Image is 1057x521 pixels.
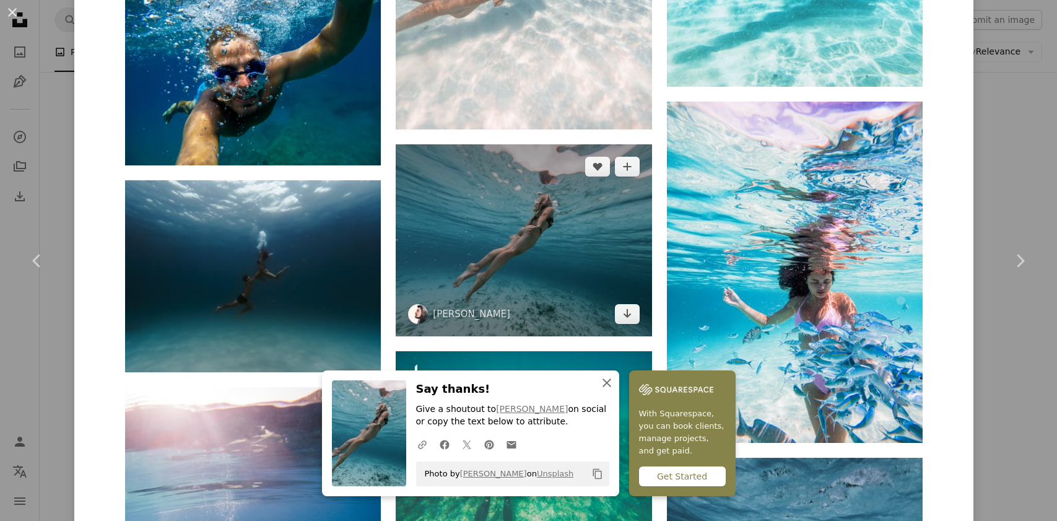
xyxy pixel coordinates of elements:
[639,380,713,399] img: file-1747939142011-51e5cc87e3c9
[639,408,726,457] span: With Squarespace, you can book clients, manage projects, and get paid.
[585,157,610,177] button: Like
[433,308,510,320] a: [PERSON_NAME]
[125,180,381,372] img: woman in white bikini swimming in water
[125,270,381,281] a: woman in white bikini swimming in water
[419,464,574,484] span: Photo by on
[408,304,428,324] img: Go to Ivan Jevtic's profile
[416,380,609,398] h3: Say thanks!
[667,266,923,278] a: a man in a pool with fish
[615,304,640,324] a: Download
[537,469,573,478] a: Unsplash
[478,432,500,457] a: Share on Pinterest
[396,234,651,245] a: person diving in sea
[667,102,923,443] img: a man in a pool with fish
[125,63,381,74] a: Underwater view of a young diver man swimming and enjoying at the sea for summer vacation while t...
[983,201,1057,320] a: Next
[629,370,736,496] a: With Squarespace, you can book clients, manage projects, and get paid.Get Started
[496,404,568,414] a: [PERSON_NAME]
[460,469,527,478] a: [PERSON_NAME]
[416,403,609,428] p: Give a shoutout to on social or copy the text below to attribute.
[396,144,651,336] img: person diving in sea
[456,432,478,457] a: Share on Twitter
[433,432,456,457] a: Share on Facebook
[615,157,640,177] button: Add to Collection
[500,432,523,457] a: Share over email
[639,466,726,486] div: Get Started
[587,463,608,484] button: Copy to clipboard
